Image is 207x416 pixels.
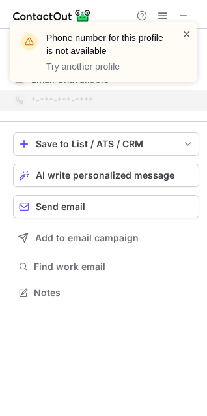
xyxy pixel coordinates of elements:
button: save-profile-one-click [13,132,199,156]
span: Find work email [34,261,194,273]
span: Add to email campaign [35,233,139,243]
span: Notes [34,287,194,299]
img: warning [19,31,40,52]
span: AI write personalized message [36,170,174,181]
img: ContactOut v5.3.10 [13,8,91,23]
span: Send email [36,201,85,212]
p: Try another profile [46,60,166,73]
div: Save to List / ATS / CRM [36,139,176,149]
header: Phone number for this profile is not available [46,31,166,57]
button: AI write personalized message [13,164,199,187]
button: Find work email [13,258,199,276]
button: Send email [13,195,199,218]
button: Add to email campaign [13,226,199,250]
button: Notes [13,284,199,302]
